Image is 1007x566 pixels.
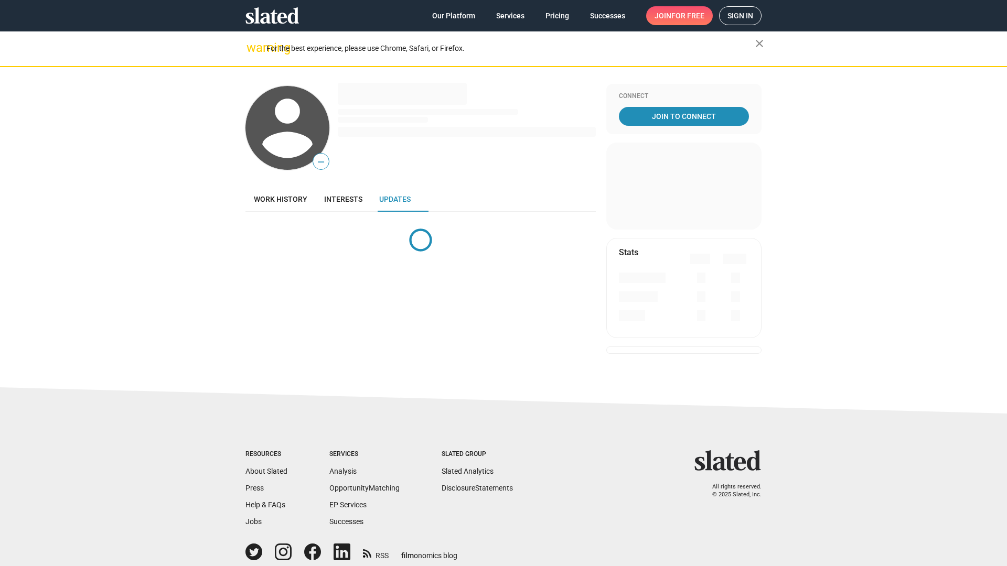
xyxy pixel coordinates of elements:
a: Work history [245,187,316,212]
a: OpportunityMatching [329,484,400,492]
div: For the best experience, please use Chrome, Safari, or Firefox. [266,41,755,56]
a: About Slated [245,467,287,475]
div: Connect [619,92,749,101]
span: Sign in [727,7,753,25]
p: All rights reserved. © 2025 Slated, Inc. [701,483,762,498]
span: Our Platform [432,6,475,25]
a: Services [488,6,533,25]
a: Interests [316,187,371,212]
a: RSS [363,545,389,561]
span: Services [496,6,524,25]
a: Joinfor free [646,6,713,25]
span: Join To Connect [621,107,747,126]
a: Sign in [719,6,762,25]
a: Help & FAQs [245,500,285,509]
a: DisclosureStatements [442,484,513,492]
span: Interests [324,195,362,203]
mat-card-title: Stats [619,247,638,258]
a: Successes [582,6,634,25]
a: EP Services [329,500,367,509]
a: Analysis [329,467,357,475]
a: Successes [329,517,363,526]
span: Work history [254,195,307,203]
div: Resources [245,450,287,459]
span: Successes [590,6,625,25]
span: Updates [379,195,411,203]
a: Join To Connect [619,107,749,126]
a: Jobs [245,517,262,526]
div: Services [329,450,400,459]
mat-icon: warning [247,41,259,54]
a: filmonomics blog [401,542,457,561]
a: Updates [371,187,419,212]
mat-icon: close [753,37,766,50]
a: Press [245,484,264,492]
a: Our Platform [424,6,484,25]
a: Slated Analytics [442,467,494,475]
a: Pricing [537,6,577,25]
span: — [313,155,329,169]
span: film [401,551,414,560]
span: Pricing [545,6,569,25]
span: for free [671,6,704,25]
div: Slated Group [442,450,513,459]
span: Join [655,6,704,25]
